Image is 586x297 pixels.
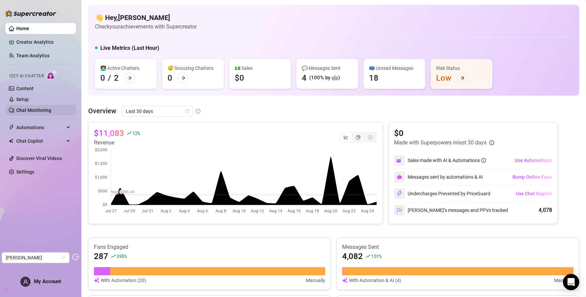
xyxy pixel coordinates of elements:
[9,139,13,143] img: Chat Copilot
[342,277,348,284] img: svg%3e
[16,26,29,31] a: Home
[9,125,14,130] span: thunderbolt
[396,191,403,197] img: svg%3e
[3,288,8,292] span: build
[94,243,325,251] article: Fans Engaged
[342,251,363,262] article: 4,082
[114,73,119,83] div: 2
[100,73,105,83] div: 0
[185,109,189,113] span: calendar
[34,278,61,284] span: My Account
[397,174,402,180] img: svg%3e
[309,74,340,82] div: (100% by 🤖)
[111,254,116,259] span: rise
[127,76,132,80] span: arrow-right
[16,53,50,58] a: Team Analytics
[342,243,573,251] article: Messages Sent
[16,37,71,47] a: Creator Analytics
[100,64,151,72] div: 👩‍💻 Active Chatters
[116,253,127,259] span: 395 %
[436,64,487,72] div: Risk Status
[394,172,483,182] div: Messages sent by automations & AI
[101,277,146,284] article: With Automation (20)
[168,64,218,72] div: 😴 Snoozing Chatters
[100,44,159,52] h5: Live Metrics (Last Hour)
[16,156,62,161] a: Discover Viral Videos
[396,207,403,213] img: svg%3e
[5,10,56,17] img: logo-BBDzfeDw.svg
[306,277,325,284] article: Manually
[95,13,197,22] h4: 👋 Hey, [PERSON_NAME]
[94,251,108,262] article: 287
[563,274,579,290] div: Open Intercom Messenger
[16,107,51,113] a: Chat Monitoring
[394,188,490,199] div: Undercharges Prevented by PriceGuard
[554,277,573,284] article: Manually
[95,22,197,31] article: Check your achievements with Supercreator
[16,122,64,133] span: Automations
[516,191,552,196] span: Use Chat Copilot
[235,73,244,83] div: $0
[489,140,494,145] span: info-circle
[339,132,377,143] div: segmented control
[481,158,486,163] span: info-circle
[408,157,486,164] div: Sales made with AI & Automations
[394,139,487,147] article: Made with Superpowers in last 30 days
[368,135,373,140] span: dollar-circle
[460,76,465,80] span: arrow-right
[88,106,116,116] article: Overview
[344,135,348,140] span: line-chart
[356,135,360,140] span: pie-chart
[23,279,28,284] span: user
[16,86,34,91] a: Content
[396,157,403,163] img: svg%3e
[369,73,378,83] div: 18
[302,73,307,83] div: 4
[16,136,64,146] span: Chat Copilot
[94,139,140,147] article: Revenue
[235,64,286,72] div: 💵 Sales
[539,206,552,214] div: 4,078
[512,172,552,182] button: Bump Online Fans
[515,158,552,163] span: Use Automations
[515,188,552,199] button: Use Chat Copilot
[514,155,552,166] button: Use Automations
[16,97,29,102] a: Setup
[6,253,65,263] span: Madeline
[369,64,420,72] div: 📪 Unread Messages
[126,106,189,116] span: Last 30 days
[349,277,401,284] article: With Automation & AI (4)
[168,73,172,83] div: 0
[94,277,99,284] img: svg%3e
[16,169,34,175] a: Settings
[366,254,370,259] span: rise
[72,254,79,260] span: logout
[196,109,200,114] span: info-circle
[394,128,494,139] article: $0
[181,76,185,80] span: arrow-right
[394,205,508,216] div: [PERSON_NAME]’s messages and PPVs tracked
[371,253,382,259] span: 151 %
[46,70,57,80] img: AI Chatter
[127,131,132,136] span: rise
[512,174,552,180] span: Bump Online Fans
[94,128,124,139] article: $11,083
[302,64,353,72] div: 💬 Messages Sent
[9,73,44,79] span: Izzy AI Chatter
[132,130,140,136] span: 12 %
